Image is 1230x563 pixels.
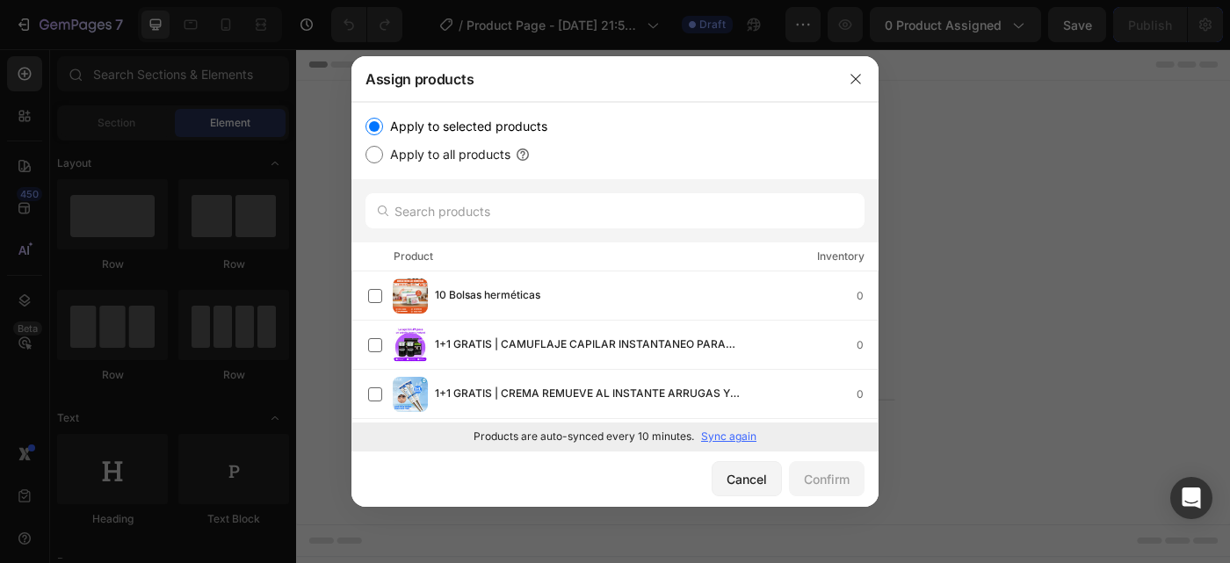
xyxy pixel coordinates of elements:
button: Cancel [712,461,782,496]
div: Confirm [804,470,850,488]
div: 0 [857,336,878,354]
div: Cancel [727,470,767,488]
label: Apply to all products [383,144,510,165]
div: Product [394,248,433,265]
input: Search products [365,193,865,228]
span: 1+1 GRATIS | CREMA REMUEVE AL INSTANTE ARRUGAS Y OJERAS - ÉCLAT™ [435,385,741,404]
span: 1+1 GRATIS | CAMUFLAJE CAPILAR INSTANTANEO PARA CABELLO NEGRO - TAPIT® [435,336,741,355]
p: Sync again [701,429,756,444]
div: Open Intercom Messenger [1170,477,1212,519]
div: /> [351,102,879,451]
img: product-img [393,278,428,314]
button: Confirm [789,461,865,496]
div: 0 [857,386,878,403]
p: Products are auto-synced every 10 minutes. [474,429,694,444]
button: Add sections [400,329,520,365]
div: Start with Sections from sidebar [421,294,633,315]
div: Start with Generating from URL or image [409,428,646,442]
div: Assign products [351,56,833,102]
img: product-img [393,328,428,363]
img: product-img [393,377,428,412]
span: 10 Bolsas herméticas [435,286,540,306]
div: Inventory [817,248,865,265]
div: 0 [857,287,878,305]
label: Apply to selected products [383,116,547,137]
button: Add elements [531,329,655,365]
